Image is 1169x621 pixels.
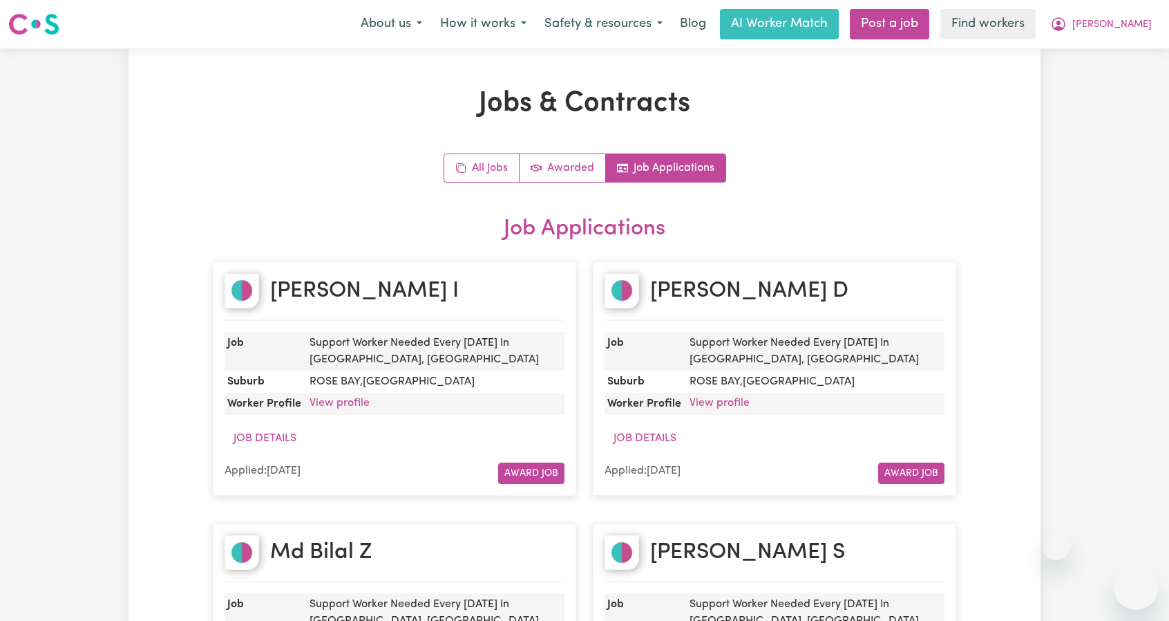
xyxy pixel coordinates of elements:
dt: Worker Profile [605,392,684,414]
a: Find workers [940,9,1036,39]
a: AI Worker Match [720,9,839,39]
button: Award Job [498,463,564,484]
iframe: Button to launch messaging window [1114,566,1158,610]
dd: Support Worker Needed Every [DATE] In [GEOGRAPHIC_DATA], [GEOGRAPHIC_DATA] [304,331,564,370]
a: Post a job [850,9,929,39]
img: Careseekers logo [8,12,59,37]
button: Award Job [878,463,944,484]
a: View profile [690,398,750,409]
img: Maria [605,535,639,570]
dt: Job [225,331,304,370]
h2: Md Bilal Z [270,539,372,566]
dt: Job [605,331,684,370]
dt: Suburb [225,370,304,392]
dt: Worker Profile [225,392,304,414]
dd: ROSE BAY , [GEOGRAPHIC_DATA] [304,370,564,392]
button: Job Details [605,425,685,452]
img: Md Bilal [225,535,259,570]
a: Active jobs [520,154,606,182]
span: Applied: [DATE] [605,465,681,476]
a: Careseekers logo [8,8,59,40]
span: [PERSON_NAME] [1072,17,1152,33]
img: Farid Hussain [225,273,259,308]
a: Job applications [606,154,725,182]
a: View profile [310,398,370,409]
dd: Support Worker Needed Every [DATE] In [GEOGRAPHIC_DATA], [GEOGRAPHIC_DATA] [684,331,944,370]
img: Rabin [605,273,639,308]
dt: Suburb [605,370,684,392]
dd: ROSE BAY , [GEOGRAPHIC_DATA] [684,370,944,392]
h2: [PERSON_NAME] I [270,277,459,304]
h2: [PERSON_NAME] D [650,277,848,304]
iframe: Close message [1042,532,1070,560]
button: Job Details [225,425,305,452]
button: About us [352,10,431,39]
h2: [PERSON_NAME] S [650,539,845,566]
a: All jobs [444,154,520,182]
span: Applied: [DATE] [225,465,301,476]
button: My Account [1041,10,1161,39]
button: How it works [431,10,535,39]
button: Safety & resources [535,10,672,39]
a: Blog [672,9,714,39]
h1: Jobs & Contracts [213,87,956,120]
h2: Job Applications [213,216,956,242]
